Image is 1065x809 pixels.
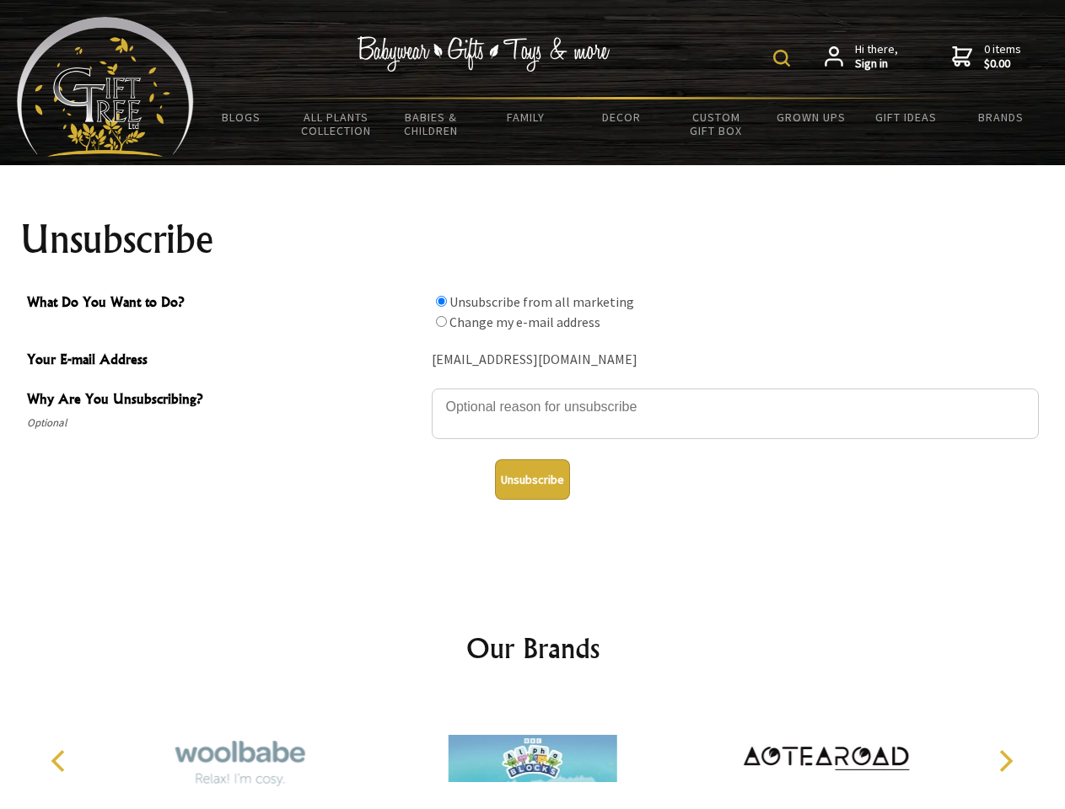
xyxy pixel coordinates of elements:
a: Hi there,Sign in [825,42,898,72]
a: Grown Ups [763,99,858,135]
a: Decor [573,99,669,135]
input: What Do You Want to Do? [436,316,447,327]
span: What Do You Want to Do? [27,292,423,316]
button: Unsubscribe [495,459,570,500]
span: 0 items [984,41,1021,72]
a: Gift Ideas [858,99,954,135]
a: All Plants Collection [289,99,385,148]
a: Babies & Children [384,99,479,148]
div: [EMAIL_ADDRESS][DOMAIN_NAME] [432,347,1039,373]
img: product search [773,50,790,67]
label: Unsubscribe from all marketing [449,293,634,310]
a: Custom Gift Box [669,99,764,148]
label: Change my e-mail address [449,313,600,330]
h1: Unsubscribe [20,219,1046,260]
strong: Sign in [855,56,898,72]
strong: $0.00 [984,56,1021,72]
textarea: Why Are You Unsubscribing? [432,388,1039,439]
img: Babyware - Gifts - Toys and more... [17,17,194,157]
h2: Our Brands [34,628,1032,668]
a: BLOGS [194,99,289,135]
a: Family [479,99,574,135]
span: Optional [27,413,423,433]
img: Babywear - Gifts - Toys & more [358,36,610,72]
input: What Do You Want to Do? [436,296,447,307]
button: Previous [42,742,79,780]
button: Next [987,742,1024,780]
a: Brands [954,99,1049,135]
a: 0 items$0.00 [952,42,1021,72]
span: Your E-mail Address [27,349,423,373]
span: Hi there, [855,42,898,72]
span: Why Are You Unsubscribing? [27,388,423,413]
